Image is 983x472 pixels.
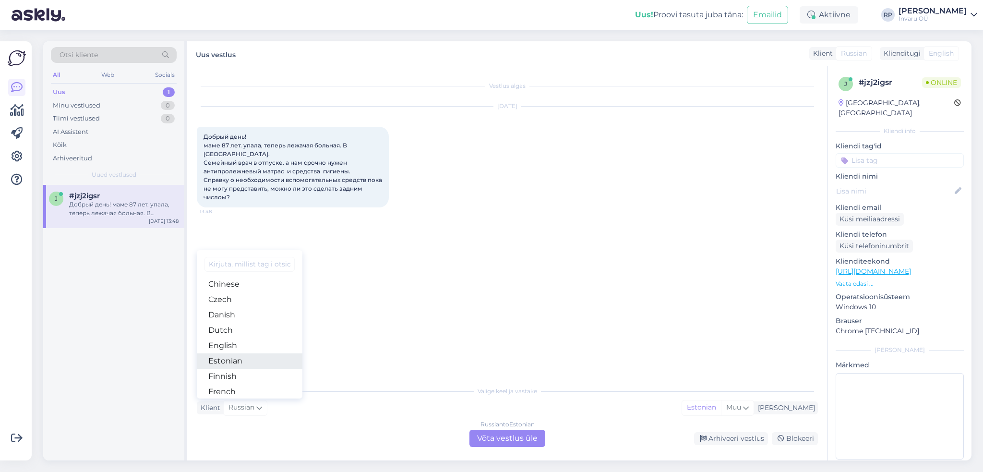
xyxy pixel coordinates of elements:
span: Uued vestlused [92,170,136,179]
span: 13:48 [200,208,236,215]
div: Võta vestlus üle [469,430,545,447]
div: [PERSON_NAME] [899,7,967,15]
div: RP [881,8,895,22]
b: Uus! [635,10,653,19]
div: Küsi telefoninumbrit [836,240,913,253]
div: Küsi meiliaadressi [836,213,904,226]
div: Aktiivne [800,6,858,24]
div: Socials [153,69,177,81]
div: 1 [163,87,175,97]
div: [PERSON_NAME] [836,346,964,354]
a: Danish [197,307,302,323]
input: Lisa tag [836,153,964,168]
button: Emailid [747,6,788,24]
div: Kliendi info [836,127,964,135]
div: Proovi tasuta juba täna: [635,9,743,21]
div: Kõik [53,140,67,150]
a: Finnish [197,369,302,384]
a: [PERSON_NAME]Invaru OÜ [899,7,977,23]
p: Märkmed [836,360,964,370]
span: Russian [228,402,254,413]
div: Klient [809,48,833,59]
p: Windows 10 [836,302,964,312]
div: Estonian [682,400,721,415]
div: Arhiveeri vestlus [694,432,768,445]
div: Minu vestlused [53,101,100,110]
p: Chrome [TECHNICAL_ID] [836,326,964,336]
input: Kirjuta, millist tag'i otsid [204,257,295,272]
div: Vestlus algas [197,82,818,90]
span: Russian [841,48,867,59]
p: Kliendi email [836,203,964,213]
p: Kliendi nimi [836,171,964,182]
div: 0 [161,114,175,123]
div: Добрый день! маме 87 лет. упала, теперь лежачая больная. В [GEOGRAPHIC_DATA]. Семейный врач в отп... [69,200,179,218]
span: Online [922,77,961,88]
div: Uus [53,87,65,97]
div: Tiimi vestlused [53,114,100,123]
div: [GEOGRAPHIC_DATA], [GEOGRAPHIC_DATA] [839,98,954,118]
div: Blokeeri [772,432,818,445]
img: Askly Logo [8,49,26,67]
p: Kliendi tag'id [836,141,964,151]
span: #jzj2igsr [69,192,100,200]
div: Klienditugi [880,48,921,59]
span: Muu [726,403,741,411]
span: j [844,80,847,87]
p: Klienditeekond [836,256,964,266]
div: [DATE] 13:48 [149,218,179,225]
input: Lisa nimi [836,186,953,196]
a: [URL][DOMAIN_NAME] [836,267,911,276]
span: j [55,195,58,202]
a: English [197,338,302,353]
div: [PERSON_NAME] [754,403,815,413]
p: Brauser [836,316,964,326]
p: Vaata edasi ... [836,279,964,288]
div: Arhiveeritud [53,154,92,163]
div: 0 [161,101,175,110]
span: Otsi kliente [60,50,98,60]
span: English [929,48,954,59]
p: Operatsioonisüsteem [836,292,964,302]
a: Estonian [197,353,302,369]
div: All [51,69,62,81]
div: Valige keel ja vastake [197,387,818,396]
div: Web [99,69,116,81]
div: Invaru OÜ [899,15,967,23]
label: Uus vestlus [196,47,236,60]
div: AI Assistent [53,127,88,137]
a: Czech [197,292,302,307]
div: Klient [197,403,220,413]
div: # jzj2igsr [859,77,922,88]
div: Russian to Estonian [480,420,535,429]
a: French [197,384,302,399]
p: Kliendi telefon [836,230,964,240]
a: Dutch [197,323,302,338]
a: Chinese [197,277,302,292]
div: [DATE] [197,102,818,110]
span: Добрый день! маме 87 лет. упала, теперь лежачая больная. В [GEOGRAPHIC_DATA]. Семейный врач в отп... [204,133,384,201]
